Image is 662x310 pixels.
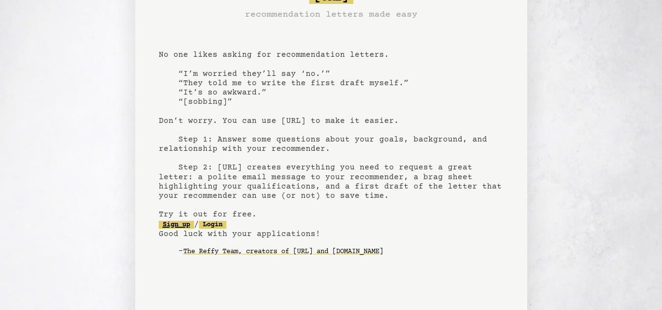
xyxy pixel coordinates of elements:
[178,247,504,257] div: -
[199,221,226,229] a: Login
[183,244,383,260] a: The Reffy Team, creators of [URL] and [DOMAIN_NAME]
[245,8,417,22] h3: recommendation letters made easy
[159,221,194,229] a: Sign up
